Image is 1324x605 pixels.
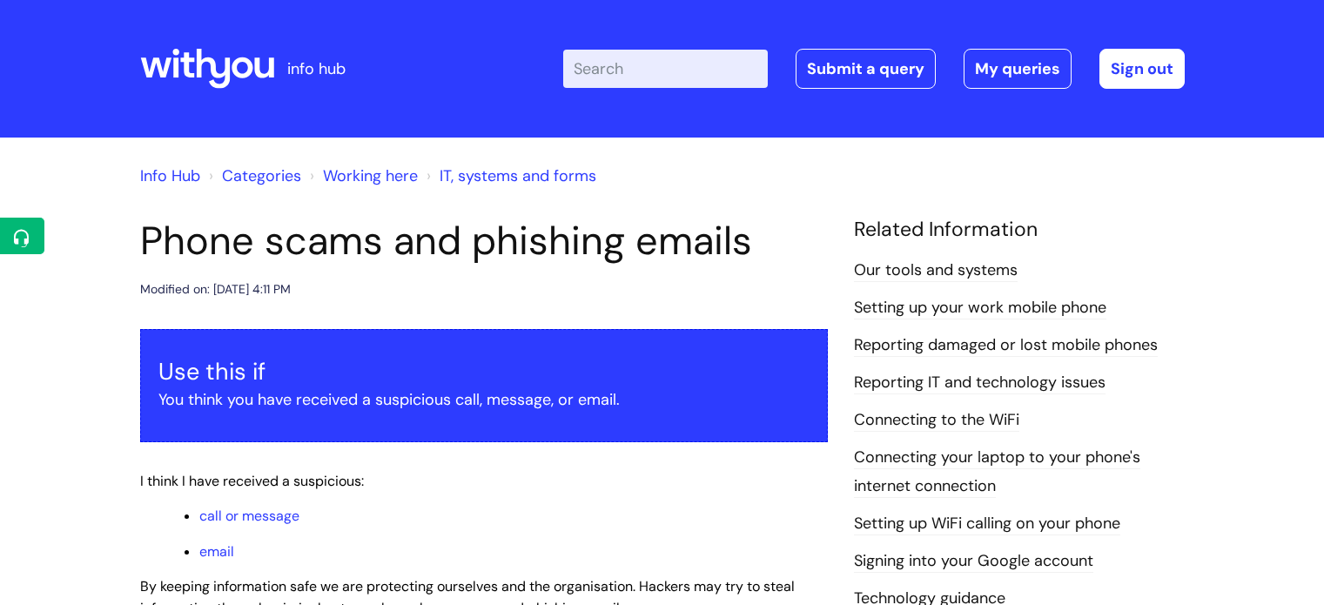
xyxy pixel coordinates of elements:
[205,162,301,190] li: Solution home
[563,49,1185,89] div: | -
[140,472,364,490] span: I think I have received a suspicious:
[158,386,810,413] p: You think you have received a suspicious call, message, or email.
[140,279,291,300] div: Modified on: [DATE] 4:11 PM
[140,218,828,265] h1: Phone scams and phishing emails
[199,507,299,525] a: call or message
[854,259,1018,282] a: Our tools and systems
[306,162,418,190] li: Working here
[422,162,596,190] li: IT, systems and forms
[854,334,1158,357] a: Reporting damaged or lost mobile phones
[140,165,200,186] a: Info Hub
[287,55,346,83] p: info hub
[854,513,1120,535] a: Setting up WiFi calling on your phone
[854,297,1106,319] a: Setting up your work mobile phone
[854,218,1185,242] h4: Related Information
[563,50,768,88] input: Search
[323,165,418,186] a: Working here
[854,447,1140,497] a: Connecting your laptop to your phone's internet connection
[964,49,1072,89] a: My queries
[158,358,810,386] h3: Use this if
[199,542,234,561] a: email
[854,372,1106,394] a: Reporting IT and technology issues
[222,165,301,186] a: Categories
[854,409,1019,432] a: Connecting to the WiFi
[1099,49,1185,89] a: Sign out
[796,49,936,89] a: Submit a query
[440,165,596,186] a: IT, systems and forms
[854,550,1093,573] a: Signing into your Google account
